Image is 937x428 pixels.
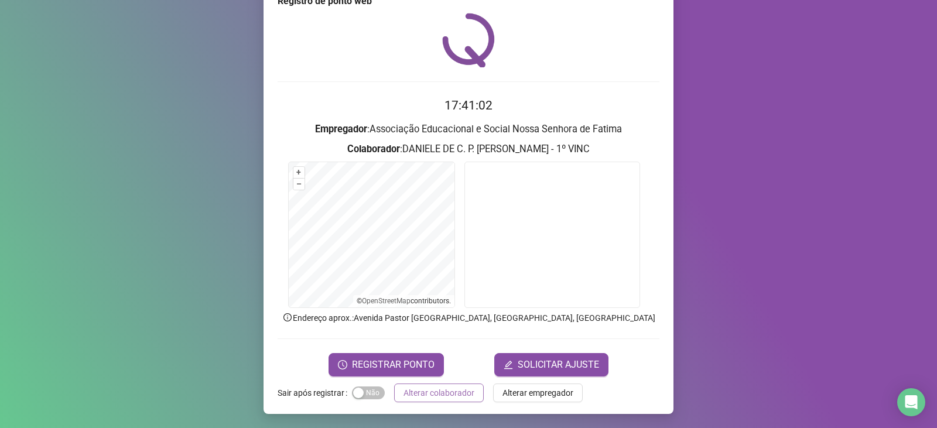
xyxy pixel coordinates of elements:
h3: : Associação Educacional e Social Nossa Senhora de Fatima [278,122,659,137]
button: Alterar empregador [493,384,583,402]
button: editSOLICITAR AJUSTE [494,353,608,376]
strong: Colaborador [347,143,400,155]
button: Alterar colaborador [394,384,484,402]
a: OpenStreetMap [362,297,411,305]
span: info-circle [282,312,293,323]
span: clock-circle [338,360,347,369]
img: QRPoint [442,13,495,67]
h3: : DANIELE DE C. P. [PERSON_NAME] - 1º VINC [278,142,659,157]
button: + [293,167,305,178]
time: 17:41:02 [444,98,493,112]
span: REGISTRAR PONTO [352,358,435,372]
div: Open Intercom Messenger [897,388,925,416]
button: REGISTRAR PONTO [329,353,444,376]
span: Alterar empregador [502,386,573,399]
span: edit [504,360,513,369]
p: Endereço aprox. : Avenida Pastor [GEOGRAPHIC_DATA], [GEOGRAPHIC_DATA], [GEOGRAPHIC_DATA] [278,311,659,324]
li: © contributors. [357,297,451,305]
span: SOLICITAR AJUSTE [518,358,599,372]
span: Alterar colaborador [403,386,474,399]
strong: Empregador [315,124,367,135]
button: – [293,179,305,190]
label: Sair após registrar [278,384,352,402]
